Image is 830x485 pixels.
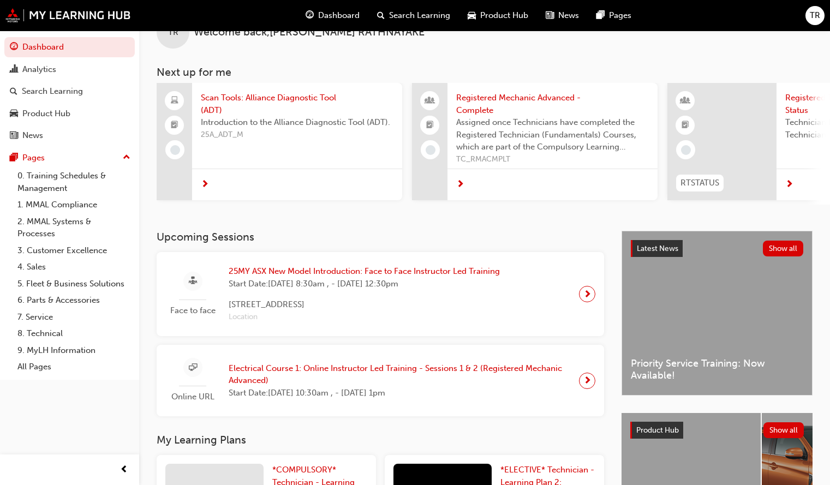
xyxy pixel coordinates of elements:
h3: Next up for me [139,66,830,79]
span: TR [810,9,820,22]
span: TR [168,26,178,39]
button: DashboardAnalyticsSearch LearningProduct HubNews [4,35,135,148]
button: Show all [763,422,804,438]
a: 4. Sales [13,259,135,276]
a: Product Hub [4,104,135,124]
span: guage-icon [306,9,314,22]
img: mmal [5,8,131,22]
span: chart-icon [10,65,18,75]
span: Product Hub [636,426,679,435]
span: News [558,9,579,22]
span: booktick-icon [171,118,178,133]
a: news-iconNews [537,4,588,27]
span: Scan Tools: Alliance Diagnostic Tool (ADT) [201,92,393,116]
span: Start Date: [DATE] 10:30am , - [DATE] 1pm [229,387,570,399]
span: search-icon [10,87,17,97]
a: Online URLElectrical Course 1: Online Instructor Led Training - Sessions 1 & 2 (Registered Mechan... [165,354,595,408]
span: learningResourceType_INSTRUCTOR_LED-icon [682,94,689,108]
span: Dashboard [318,9,360,22]
a: 0. Training Schedules & Management [13,167,135,196]
span: news-icon [546,9,554,22]
h3: My Learning Plans [157,434,604,446]
a: Analytics [4,59,135,80]
span: booktick-icon [682,118,689,133]
h3: Upcoming Sessions [157,231,604,243]
span: Face to face [165,304,220,317]
span: search-icon [377,9,385,22]
a: 2. MMAL Systems & Processes [13,213,135,242]
a: guage-iconDashboard [297,4,368,27]
span: Latest News [637,244,678,253]
a: Latest NewsShow allPriority Service Training: Now Available! [622,231,813,396]
a: 7. Service [13,309,135,326]
a: Search Learning [4,81,135,101]
span: car-icon [10,109,18,119]
button: Pages [4,148,135,168]
span: Priority Service Training: Now Available! [631,357,803,382]
div: Search Learning [22,85,83,98]
span: pages-icon [10,153,18,163]
a: Product HubShow all [630,422,804,439]
a: News [4,125,135,146]
span: next-icon [785,180,793,190]
span: learningRecordVerb_NONE-icon [681,145,691,155]
span: RTSTATUS [680,177,719,189]
button: Show all [763,241,804,256]
span: 25A_ADT_M [201,129,393,141]
span: next-icon [583,373,592,388]
a: 8. Technical [13,325,135,342]
span: Electrical Course 1: Online Instructor Led Training - Sessions 1 & 2 (Registered Mechanic Advanced) [229,362,570,387]
span: next-icon [456,180,464,190]
span: Welcome back , [PERSON_NAME] RATHNAYAKE [194,26,425,39]
span: next-icon [201,180,209,190]
div: Product Hub [22,107,70,120]
a: 5. Fleet & Business Solutions [13,276,135,292]
a: pages-iconPages [588,4,640,27]
span: 25MY ASX New Model Introduction: Face to Face Instructor Led Training [229,265,500,278]
a: car-iconProduct Hub [459,4,537,27]
div: News [22,129,43,142]
a: All Pages [13,358,135,375]
a: 9. MyLH Information [13,342,135,359]
span: Search Learning [389,9,450,22]
span: car-icon [468,9,476,22]
a: Face to face25MY ASX New Model Introduction: Face to Face Instructor Led TrainingStart Date:[DATE... [165,261,595,327]
span: Pages [609,9,631,22]
span: people-icon [426,94,434,108]
span: TC_RMACMPLT [456,153,649,166]
span: news-icon [10,131,18,141]
span: Assigned once Technicians have completed the Registered Technician (Fundamentals) Courses, which ... [456,116,649,153]
span: Start Date: [DATE] 8:30am , - [DATE] 12:30pm [229,278,500,290]
button: TR [805,6,825,25]
span: guage-icon [10,43,18,52]
a: 3. Customer Excellence [13,242,135,259]
span: Introduction to the Alliance Diagnostic Tool (ADT). [201,116,393,129]
a: 1. MMAL Compliance [13,196,135,213]
a: 6. Parts & Accessories [13,292,135,309]
span: booktick-icon [426,118,434,133]
span: learningRecordVerb_NONE-icon [426,145,435,155]
span: laptop-icon [171,94,178,108]
a: Registered Mechanic Advanced - CompleteAssigned once Technicians have completed the Registered Te... [412,83,658,200]
span: next-icon [583,286,592,302]
span: sessionType_ONLINE_URL-icon [189,361,197,375]
span: up-icon [123,151,130,165]
a: Scan Tools: Alliance Diagnostic Tool (ADT)Introduction to the Alliance Diagnostic Tool (ADT).25A_... [157,83,402,200]
span: [STREET_ADDRESS] [229,298,500,311]
span: prev-icon [120,463,128,477]
span: Product Hub [480,9,528,22]
span: Location [229,311,500,324]
span: Online URL [165,391,220,403]
a: Latest NewsShow all [631,240,803,258]
div: Analytics [22,63,56,76]
span: pages-icon [596,9,605,22]
a: search-iconSearch Learning [368,4,459,27]
a: Dashboard [4,37,135,57]
span: learningRecordVerb_NONE-icon [170,145,180,155]
span: Registered Mechanic Advanced - Complete [456,92,649,116]
div: Pages [22,152,45,164]
span: sessionType_FACE_TO_FACE-icon [189,274,197,288]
